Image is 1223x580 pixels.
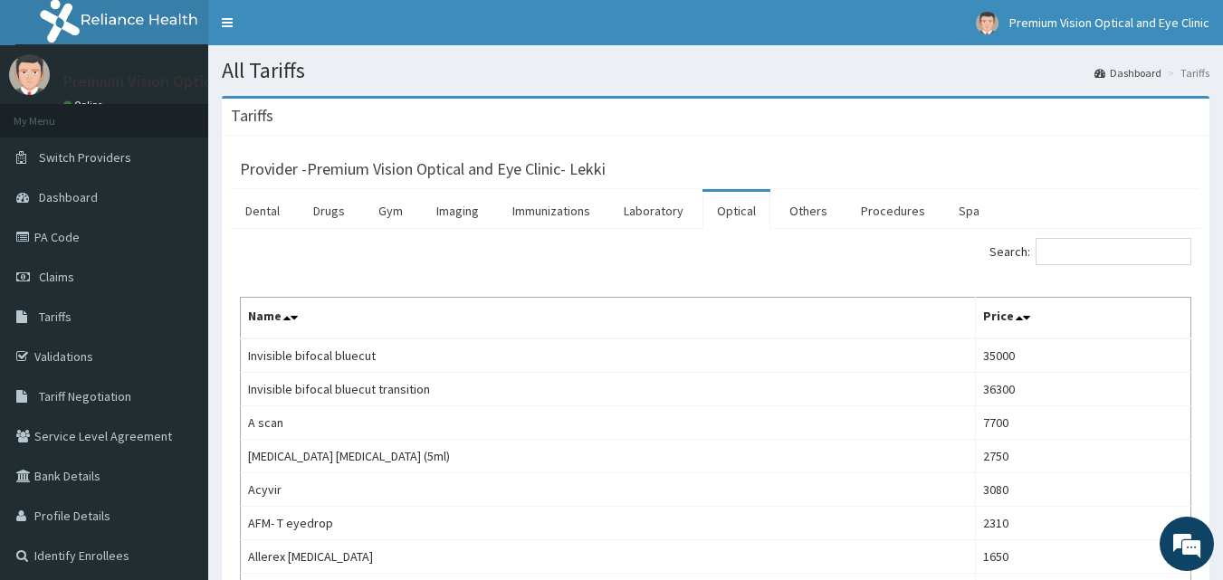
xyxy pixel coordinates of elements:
span: Premium Vision Optical and Eye Clinic [1009,14,1209,31]
a: Drugs [299,192,359,230]
h3: Provider - Premium Vision Optical and Eye Clinic- Lekki [240,161,606,177]
a: Procedures [846,192,940,230]
a: Optical [702,192,770,230]
input: Search: [1036,238,1191,265]
p: Premium Vision Optical and Eye Clinic [63,73,325,90]
td: Invisible bifocal bluecut transition [241,373,976,406]
td: [MEDICAL_DATA] [MEDICAL_DATA] (5ml) [241,440,976,473]
a: Immunizations [498,192,605,230]
a: Imaging [422,192,493,230]
span: Tariff Negotiation [39,388,131,404]
td: 3080 [975,473,1190,507]
td: AFM- T eyedrop [241,507,976,540]
span: Switch Providers [39,149,131,166]
span: Tariffs [39,309,72,325]
td: 1650 [975,540,1190,574]
span: Claims [39,269,74,285]
td: 7700 [975,406,1190,440]
a: Dental [231,192,294,230]
td: A scan [241,406,976,440]
td: Allerex [MEDICAL_DATA] [241,540,976,574]
td: 2310 [975,507,1190,540]
label: Search: [989,238,1191,265]
a: Dashboard [1094,65,1161,81]
li: Tariffs [1163,65,1209,81]
td: 36300 [975,373,1190,406]
img: User Image [9,54,50,95]
td: 2750 [975,440,1190,473]
td: 35000 [975,338,1190,373]
th: Name [241,298,976,339]
h1: All Tariffs [222,59,1209,82]
a: Others [775,192,842,230]
img: User Image [976,12,998,34]
span: Dashboard [39,189,98,205]
td: Acyvir [241,473,976,507]
td: Invisible bifocal bluecut [241,338,976,373]
a: Spa [944,192,994,230]
a: Gym [364,192,417,230]
h3: Tariffs [231,108,273,124]
a: Laboratory [609,192,698,230]
th: Price [975,298,1190,339]
a: Online [63,99,107,111]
